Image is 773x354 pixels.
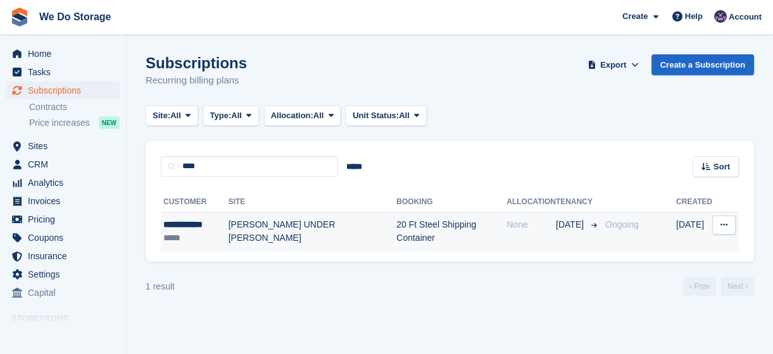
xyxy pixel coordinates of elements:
[683,277,716,296] a: Previous
[34,6,116,27] a: We Do Storage
[556,192,600,212] th: Tenancy
[605,219,639,229] span: Ongoing
[29,117,90,129] span: Price increases
[346,106,426,126] button: Unit Status: All
[11,312,126,325] span: Storefront
[396,192,506,212] th: Booking
[6,137,120,155] a: menu
[399,109,410,122] span: All
[6,45,120,63] a: menu
[556,218,586,231] span: [DATE]
[353,109,399,122] span: Unit Status:
[153,109,170,122] span: Site:
[229,212,397,252] td: [PERSON_NAME] UNDER [PERSON_NAME]
[6,284,120,302] a: menu
[28,82,104,99] span: Subscriptions
[29,116,120,130] a: Price increases NEW
[6,247,120,265] a: menu
[146,73,247,88] p: Recurring billing plans
[396,212,506,252] td: 20 Ft Steel Shipping Container
[6,229,120,247] a: menu
[28,45,104,63] span: Home
[729,11,762,23] span: Account
[676,192,712,212] th: Created
[264,106,341,126] button: Allocation: All
[99,116,120,129] div: NEW
[146,54,247,71] h1: Subscriptions
[203,106,259,126] button: Type: All
[586,54,641,75] button: Export
[600,59,626,71] span: Export
[146,280,175,293] div: 1 result
[622,10,648,23] span: Create
[651,54,754,75] a: Create a Subscription
[170,109,181,122] span: All
[28,265,104,283] span: Settings
[28,174,104,192] span: Analytics
[6,82,120,99] a: menu
[29,101,120,113] a: Contracts
[676,212,712,252] td: [DATE]
[10,8,29,27] img: stora-icon-8386f47178a22dfd0bd8f6a31ec36ba5ce8667c1dd55bd0f319d3a0aa187defe.svg
[28,211,104,228] span: Pricing
[28,137,104,155] span: Sites
[685,10,703,23] span: Help
[231,109,242,122] span: All
[6,211,120,228] a: menu
[6,174,120,192] a: menu
[271,109,313,122] span: Allocation:
[713,161,730,173] span: Sort
[6,156,120,173] a: menu
[28,247,104,265] span: Insurance
[210,109,232,122] span: Type:
[28,192,104,210] span: Invoices
[6,63,120,81] a: menu
[28,229,104,247] span: Coupons
[28,156,104,173] span: CRM
[681,277,757,296] nav: Page
[714,10,727,23] img: Wayne Pitt
[229,192,397,212] th: Site
[313,109,324,122] span: All
[28,63,104,81] span: Tasks
[161,192,229,212] th: Customer
[6,192,120,210] a: menu
[146,106,198,126] button: Site: All
[506,218,556,231] div: None
[28,284,104,302] span: Capital
[506,192,556,212] th: Allocation
[721,277,754,296] a: Next
[6,265,120,283] a: menu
